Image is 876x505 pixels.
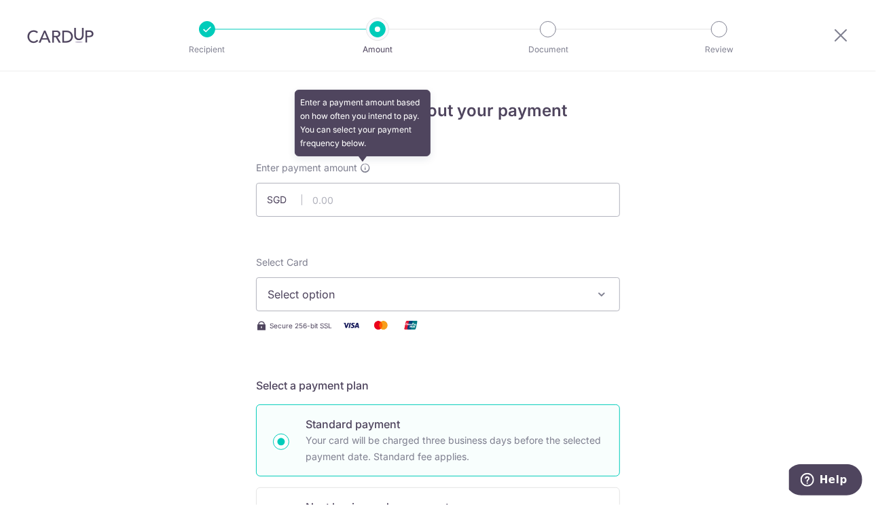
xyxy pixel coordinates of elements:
p: Recipient [157,43,257,56]
span: Select option [268,286,584,302]
img: Visa [337,317,365,334]
span: SGD [267,193,302,207]
p: Your card will be charged three business days before the selected payment date. Standard fee appl... [306,432,603,465]
img: Union Pay [397,317,424,334]
iframe: Opens a widget where you can find more information [789,464,862,498]
h4: Tell us more about your payment [256,99,620,123]
p: Amount [327,43,428,56]
p: Review [669,43,769,56]
p: Document [498,43,598,56]
p: Standard payment [306,416,603,432]
div: Enter a payment amount based on how often you intend to pay. You can select your payment frequenc... [295,90,431,156]
span: translation missing: en.payables.payment_networks.credit_card.summary.labels.select_card [256,256,308,268]
input: 0.00 [256,183,620,217]
button: Select option [256,277,620,311]
img: Mastercard [367,317,395,334]
img: CardUp [27,27,94,43]
span: Secure 256-bit SSL [270,320,332,331]
span: Enter payment amount [256,161,357,175]
h5: Select a payment plan [256,377,620,394]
